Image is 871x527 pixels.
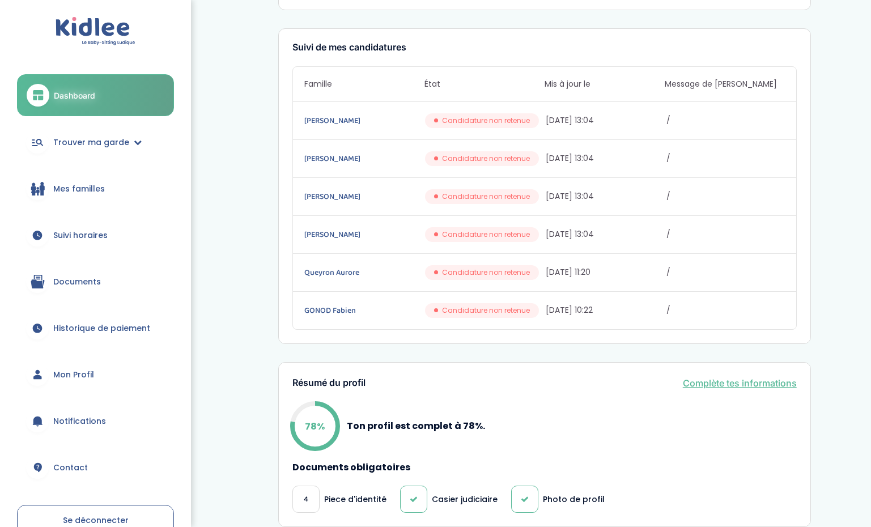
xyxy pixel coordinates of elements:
[666,152,785,164] span: /
[304,228,423,241] a: [PERSON_NAME]
[17,168,174,209] a: Mes familles
[545,78,665,90] span: Mis à jour le
[54,90,95,101] span: Dashboard
[546,152,664,164] span: [DATE] 13:04
[324,494,386,505] p: Piece d'identité
[53,415,106,427] span: Notifications
[304,114,423,127] a: [PERSON_NAME]
[666,304,785,316] span: /
[442,192,530,202] span: Candidature non retenue
[666,190,785,202] span: /
[17,308,174,348] a: Historique de paiement
[17,122,174,163] a: Trouver ma garde
[292,462,797,473] h4: Documents obligatoires
[666,266,785,278] span: /
[292,42,797,53] h3: Suivi de mes candidatures
[442,229,530,240] span: Candidature non retenue
[53,276,101,288] span: Documents
[56,17,135,46] img: logo.svg
[304,494,308,505] span: 4
[683,376,797,390] a: Complète tes informations
[304,266,423,279] a: Queyron Aurore
[546,228,664,240] span: [DATE] 13:04
[665,78,785,90] span: Message de [PERSON_NAME]
[442,116,530,126] span: Candidature non retenue
[53,137,129,148] span: Trouver ma garde
[17,261,174,302] a: Documents
[546,304,664,316] span: [DATE] 10:22
[442,305,530,316] span: Candidature non retenue
[442,267,530,278] span: Candidature non retenue
[17,447,174,488] a: Contact
[347,419,485,433] p: Ton profil est complet à 78%.
[304,78,424,90] span: Famille
[17,354,174,395] a: Mon Profil
[546,114,664,126] span: [DATE] 13:04
[53,462,88,474] span: Contact
[53,322,150,334] span: Historique de paiement
[666,114,785,126] span: /
[546,266,664,278] span: [DATE] 11:20
[424,78,545,90] span: État
[543,494,605,505] p: Photo de profil
[17,401,174,441] a: Notifications
[304,304,423,317] a: GONOD Fabien
[53,229,108,241] span: Suivi horaires
[63,515,129,526] span: Se déconnecter
[305,419,325,433] p: 78%
[292,378,366,388] h3: Résumé du profil
[546,190,664,202] span: [DATE] 13:04
[442,154,530,164] span: Candidature non retenue
[666,228,785,240] span: /
[304,190,423,203] a: [PERSON_NAME]
[53,369,94,381] span: Mon Profil
[17,215,174,256] a: Suivi horaires
[304,152,423,165] a: [PERSON_NAME]
[53,183,105,195] span: Mes familles
[17,74,174,116] a: Dashboard
[432,494,498,505] p: Casier judiciaire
